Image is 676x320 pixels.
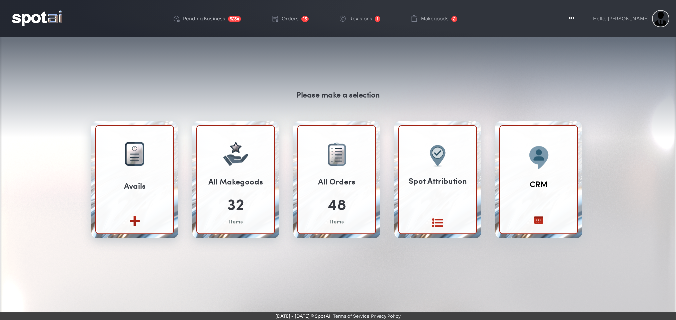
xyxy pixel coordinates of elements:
img: group-27.png [125,142,144,166]
img: vector-38.svg [331,148,333,149]
span: 2 [451,16,457,22]
div: Please make a selection [296,89,380,100]
a: Makegoods 2 [405,4,462,33]
img: order-play.png [271,15,279,23]
img: spot-attribution.png [424,142,452,170]
img: group-29.png [132,146,137,151]
div: Avails [96,180,173,191]
div: 48 [327,192,346,215]
img: group-28.png [130,154,139,161]
img: Sterling Cooper & Partners [652,10,669,27]
div: Revisions [349,16,372,21]
img: my_calendar_icon_BA2B1B_centered_bigger.svg [521,207,557,233]
div: Orders [282,16,299,21]
a: Privacy Policy [371,313,401,319]
span: 5234 [228,16,241,22]
img: CRM-V4.png [523,142,555,173]
a: Terms of Service [333,313,369,319]
a: Google vs Post Logs [413,222,462,239]
a: Revisions 1 [333,4,385,33]
a: All Makegoods 32 Items [196,125,275,234]
div: Hello, [PERSON_NAME] [593,16,649,21]
div: Items [229,217,243,225]
span: 13 [301,16,309,22]
img: vector-40.svg [331,154,333,156]
a: CRM [530,178,548,190]
div: Pending Business [183,16,225,21]
img: vector-37.svg [334,142,337,145]
img: vector-34.svg [225,158,226,159]
div: All Orders [318,175,355,187]
img: vector-39.svg [331,151,333,153]
span: 1 [375,16,380,22]
img: group-31.png [328,144,346,166]
a: All Orders 48 Items [297,125,376,234]
div: Makegoods [421,16,449,21]
img: group-32.png [335,148,342,161]
img: deployed-code-history.png [172,15,180,23]
img: create-new-2.svg [117,205,153,231]
div: Google vs Post Logs [413,232,462,239]
a: Pending Business 5234 [167,4,246,33]
div: Spot Attribution [399,175,476,186]
a: My Calendar [521,229,557,241]
img: logo-reversed.png [12,10,62,26]
div: All Makegoods [208,175,263,187]
div: 32 [227,192,244,215]
img: vector-41.svg [331,157,333,159]
a: Create new [117,227,153,240]
div: Items [330,217,344,225]
img: vector-42.svg [331,160,333,162]
a: Orders 13 [266,4,314,33]
img: change-circle.png [339,15,347,23]
img: vector-36.svg [337,142,339,145]
div: Create new [117,232,153,240]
